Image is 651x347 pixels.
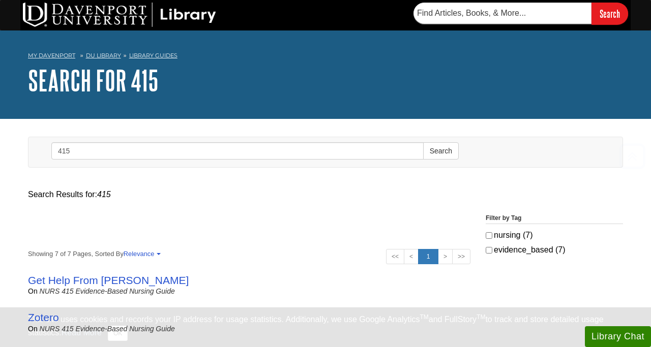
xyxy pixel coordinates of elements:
a: DU Library [86,52,121,59]
a: 1 [418,249,438,264]
input: evidence_based (7) [486,247,492,254]
input: Enter Search Words [51,142,424,160]
ul: Search Pagination [386,249,470,264]
input: Find Articles, Books, & More... [413,3,591,24]
a: < [404,249,419,264]
div: Search Results for: [28,188,623,201]
a: Library Guides [129,52,177,59]
span: on [28,325,38,333]
a: Relevance [124,250,159,258]
span: on [28,287,38,295]
a: NURS 415 Evidence-Based Nursing Guide [40,325,175,333]
nav: breadcrumb [28,49,623,65]
img: DU Library [23,3,216,27]
h1: Search for 415 [28,65,623,96]
a: NURS 415 Evidence-Based Nursing Guide [40,287,175,295]
label: evidence_based (7) [486,244,623,256]
button: Library Chat [585,326,651,347]
button: Search [423,142,459,160]
em: 415 [97,190,111,199]
a: Get Help From [PERSON_NAME] [28,274,189,286]
a: > [438,249,453,264]
input: nursing (7) [486,232,492,239]
a: My Davenport [28,51,75,60]
a: << [386,249,404,264]
legend: Filter by Tag [486,213,623,224]
a: >> [452,249,470,264]
strong: Showing 7 of 7 Pages, Sorted By [28,249,470,259]
input: Search [591,3,628,24]
a: Zotero [28,311,59,323]
form: Searches DU Library's articles, books, and more [413,3,628,24]
label: nursing (7) [486,229,623,241]
a: Back to Top [616,149,648,163]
